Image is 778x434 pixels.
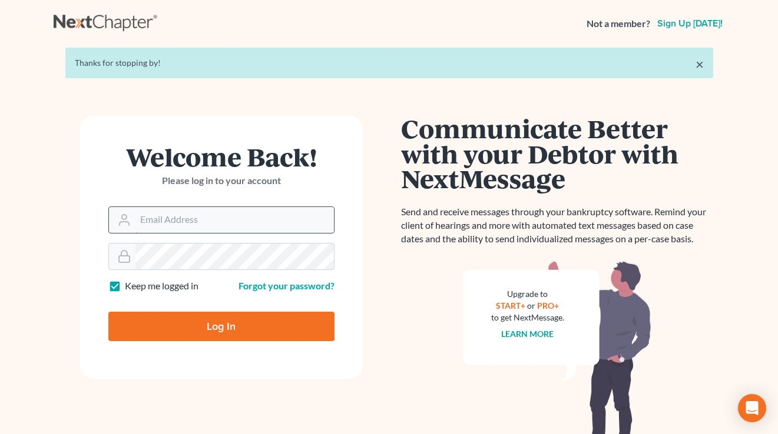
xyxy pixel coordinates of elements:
[108,144,335,169] h1: Welcome Back!
[75,57,704,69] div: Thanks for stopping by!
[239,280,335,291] a: Forgot your password?
[496,301,525,311] a: START+
[587,17,650,31] strong: Not a member?
[655,19,725,28] a: Sign up [DATE]!
[135,207,334,233] input: Email Address
[108,174,335,188] p: Please log in to your account
[738,394,766,422] div: Open Intercom Messenger
[401,205,713,246] p: Send and receive messages through your bankruptcy software. Remind your client of hearings and mo...
[527,301,535,311] span: or
[491,288,564,300] div: Upgrade to
[125,279,198,293] label: Keep me logged in
[401,116,713,191] h1: Communicate Better with your Debtor with NextMessage
[501,329,554,339] a: Learn more
[537,301,559,311] a: PRO+
[696,57,704,71] a: ×
[108,312,335,341] input: Log In
[491,312,564,323] div: to get NextMessage.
